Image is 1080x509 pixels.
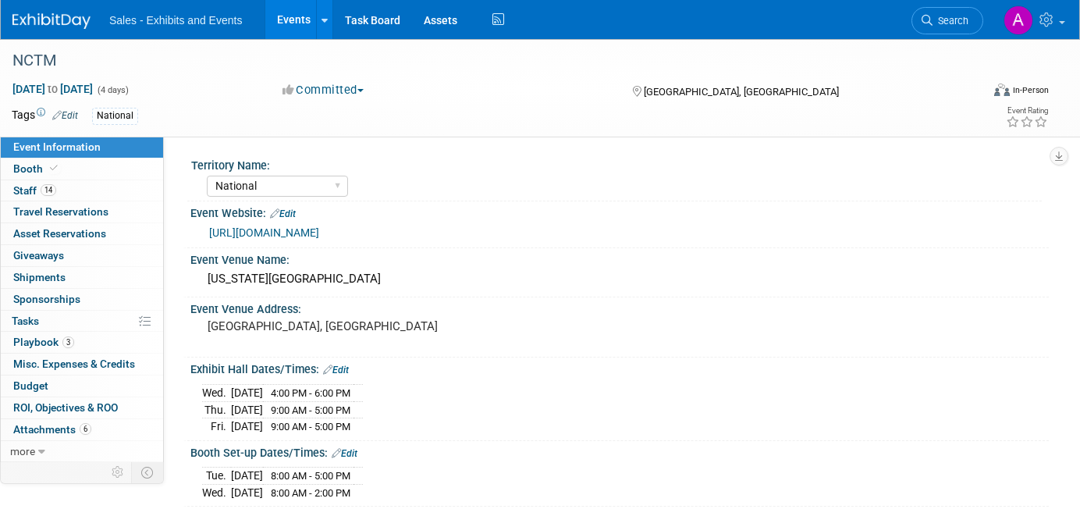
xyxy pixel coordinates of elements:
[191,154,1042,173] div: Territory Name:
[13,336,74,348] span: Playbook
[208,319,531,333] pre: [GEOGRAPHIC_DATA], [GEOGRAPHIC_DATA]
[92,108,138,124] div: National
[202,484,231,500] td: Wed.
[231,484,263,500] td: [DATE]
[13,141,101,153] span: Event Information
[1,223,163,244] a: Asset Reservations
[323,365,349,376] a: Edit
[1,267,163,288] a: Shipments
[277,82,370,98] button: Committed
[933,15,968,27] span: Search
[271,387,350,399] span: 4:00 PM - 6:00 PM
[12,315,39,327] span: Tasks
[13,249,64,262] span: Giveaways
[270,208,296,219] a: Edit
[644,86,839,98] span: [GEOGRAPHIC_DATA], [GEOGRAPHIC_DATA]
[202,418,231,435] td: Fri.
[13,271,66,283] span: Shipments
[52,110,78,121] a: Edit
[190,441,1049,461] div: Booth Set-up Dates/Times:
[1,354,163,375] a: Misc. Expenses & Credits
[911,7,983,34] a: Search
[994,84,1010,96] img: Format-Inperson.png
[1,158,163,180] a: Booth
[1,311,163,332] a: Tasks
[1,332,163,353] a: Playbook3
[13,401,118,414] span: ROI, Objectives & ROO
[202,384,231,401] td: Wed.
[13,162,61,175] span: Booth
[13,184,56,197] span: Staff
[1,180,163,201] a: Staff14
[209,226,319,239] a: [URL][DOMAIN_NAME]
[62,336,74,348] span: 3
[190,297,1049,317] div: Event Venue Address:
[45,83,60,95] span: to
[190,358,1049,378] div: Exhibit Hall Dates/Times:
[13,423,91,436] span: Attachments
[332,448,357,459] a: Edit
[271,421,350,432] span: 9:00 AM - 5:00 PM
[7,47,961,75] div: NCTM
[96,85,129,95] span: (4 days)
[13,293,80,305] span: Sponsorships
[271,404,350,416] span: 9:00 AM - 5:00 PM
[13,227,106,240] span: Asset Reservations
[13,205,108,218] span: Travel Reservations
[271,470,350,482] span: 8:00 AM - 5:00 PM
[190,248,1049,268] div: Event Venue Name:
[12,82,94,96] span: [DATE] [DATE]
[13,358,135,370] span: Misc. Expenses & Credits
[1004,5,1033,35] img: Alexandra Horne
[1,397,163,418] a: ROI, Objectives & ROO
[1,201,163,222] a: Travel Reservations
[1,376,163,397] a: Budget
[1006,107,1048,115] div: Event Rating
[231,384,263,401] td: [DATE]
[231,468,263,485] td: [DATE]
[1,245,163,266] a: Giveaways
[50,164,58,173] i: Booth reservation complete
[10,445,35,457] span: more
[271,487,350,499] span: 8:00 AM - 2:00 PM
[896,81,1050,105] div: Event Format
[41,184,56,196] span: 14
[109,14,242,27] span: Sales - Exhibits and Events
[105,462,132,482] td: Personalize Event Tab Strip
[202,267,1037,291] div: [US_STATE][GEOGRAPHIC_DATA]
[231,418,263,435] td: [DATE]
[12,107,78,125] td: Tags
[12,13,91,29] img: ExhibitDay
[132,462,164,482] td: Toggle Event Tabs
[80,423,91,435] span: 6
[231,401,263,418] td: [DATE]
[1,441,163,462] a: more
[13,379,48,392] span: Budget
[202,401,231,418] td: Thu.
[1,419,163,440] a: Attachments6
[1,137,163,158] a: Event Information
[190,201,1049,222] div: Event Website:
[202,468,231,485] td: Tue.
[1,289,163,310] a: Sponsorships
[1012,84,1049,96] div: In-Person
